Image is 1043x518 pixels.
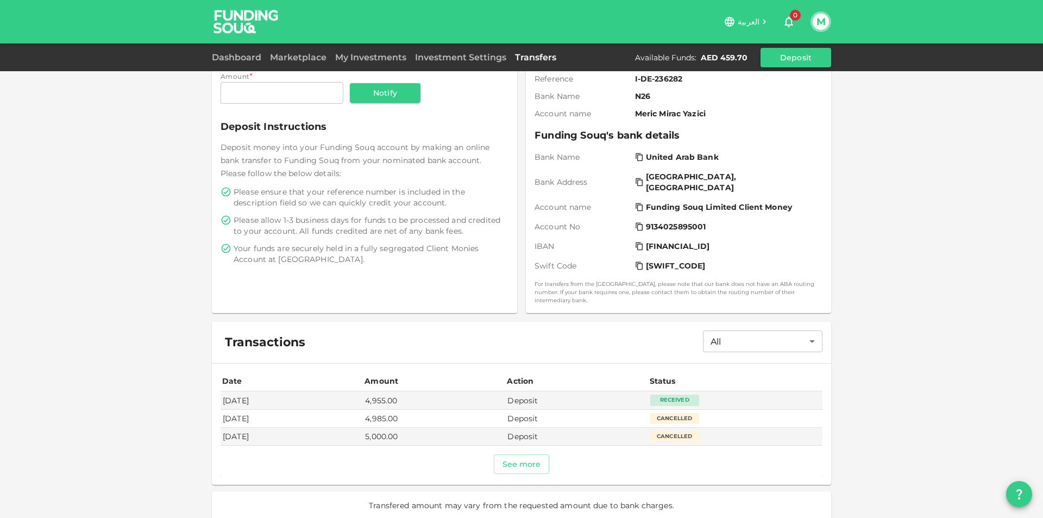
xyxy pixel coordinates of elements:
[646,171,816,193] span: [GEOGRAPHIC_DATA], [GEOGRAPHIC_DATA]
[363,391,505,409] td: 4,955.00
[646,241,710,252] span: [FINANCIAL_ID]
[535,91,631,102] span: Bank Name
[1006,481,1032,507] button: question
[225,335,305,350] span: Transactions
[535,221,631,232] span: Account No
[646,260,706,271] span: [SWIFT_CODE]
[778,11,800,33] button: 0
[369,500,674,511] span: Transfered amount may vary from the requested amount due to bank charges.
[535,260,631,271] span: Swift Code
[646,221,706,232] span: 9134025895001
[650,413,699,424] div: Cancelled
[221,119,508,134] span: Deposit Instructions
[222,375,244,388] div: Date
[221,410,363,428] td: [DATE]
[221,391,363,409] td: [DATE]
[234,186,506,208] span: Please ensure that your reference number is included in the description field so we can quickly c...
[535,73,631,84] span: Reference
[535,177,631,188] span: Bank Address
[535,152,631,163] span: Bank Name
[790,10,801,21] span: 0
[494,454,550,474] button: See more
[505,428,648,446] td: Deposit
[635,52,696,63] div: Available Funds :
[635,91,818,102] span: N26
[234,215,506,236] span: Please allow 1-3 business days for funds to be processed and credited to your account. All funds ...
[738,17,759,27] span: العربية
[535,280,822,304] small: For transfers from the [GEOGRAPHIC_DATA], please note that our bank does not have an ABA routing ...
[813,14,829,30] button: M
[234,243,506,265] span: Your funds are securely held in a fully segregated Client Monies Account at [GEOGRAPHIC_DATA].
[761,48,831,67] button: Deposit
[703,330,822,352] div: All
[365,375,398,388] div: Amount
[646,202,792,213] span: Funding Souq Limited Client Money
[266,52,331,63] a: Marketplace
[507,375,534,388] div: Action
[650,375,677,388] div: Status
[505,391,648,409] td: Deposit
[535,241,631,252] span: IBAN
[221,142,489,178] span: Deposit money into your Funding Souq account by making an online bank transfer to Funding Souq fr...
[221,428,363,446] td: [DATE]
[505,410,648,428] td: Deposit
[701,52,747,63] div: AED 459.70
[535,202,631,213] span: Account name
[535,128,822,143] span: Funding Souq's bank details
[363,410,505,428] td: 4,985.00
[635,108,818,119] span: Meric Mirac Yazici
[511,52,561,63] a: Transfers
[212,52,266,63] a: Dashboard
[650,431,699,442] div: Cancelled
[221,82,343,104] input: amount
[331,52,411,63] a: My Investments
[221,72,249,80] span: Amount
[650,395,699,405] div: Received
[363,428,505,446] td: 5,000.00
[535,108,631,119] span: Account name
[411,52,511,63] a: Investment Settings
[350,83,420,103] button: Notify
[635,73,818,84] span: I-DE-236282
[646,152,719,163] span: United Arab Bank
